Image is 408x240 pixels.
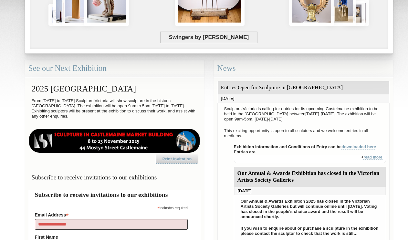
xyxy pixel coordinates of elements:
div: Entries Open for Sculpture in [GEOGRAPHIC_DATA] [218,81,389,94]
h2: Subscribe to receive invitations to our exhibitions [35,190,194,199]
h2: 2025 [GEOGRAPHIC_DATA] [28,81,201,97]
p: Sculptors Victoria is calling for entries for its upcoming Castelmaine exhibition to be held in t... [221,105,386,123]
div: [DATE] [218,94,389,103]
a: downloaded here [341,144,376,149]
div: + [234,155,386,163]
p: From [DATE] to [DATE] Sculptors Victoria will show sculpture in the historic [GEOGRAPHIC_DATA]. T... [28,97,201,120]
div: News [214,60,393,77]
strong: Exhibition information and Conditions of Entry can be [234,144,376,149]
p: If you wish to enquire about or purchase a sculpture in the exhibition please contact the sculpto... [237,224,382,238]
h3: Subscribe to receive invitations to our exhibitions [28,171,201,184]
img: castlemaine-ldrbd25v2.png [28,129,201,153]
p: Our Annual & Awards Exhibition 2025 has closed in the Victorian Artists Society Galleries but wil... [237,197,382,221]
div: See our Next Exhibition [25,60,204,77]
a: read more [363,155,382,160]
strong: [DATE]-[DATE] [305,111,335,116]
p: This exciting opportunity is open to all sculptors and we welcome entries in all mediums. [221,127,386,140]
div: indicates required [35,204,188,210]
label: Email Address [35,210,188,218]
div: [DATE] [234,187,386,195]
span: Swingers by [PERSON_NAME] [160,32,257,43]
label: First Name [35,235,188,240]
a: Print Invitation [156,155,198,164]
div: Our Annual & Awards Exhibition has closed in the Victorian Artists Society Galleries [234,167,386,187]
